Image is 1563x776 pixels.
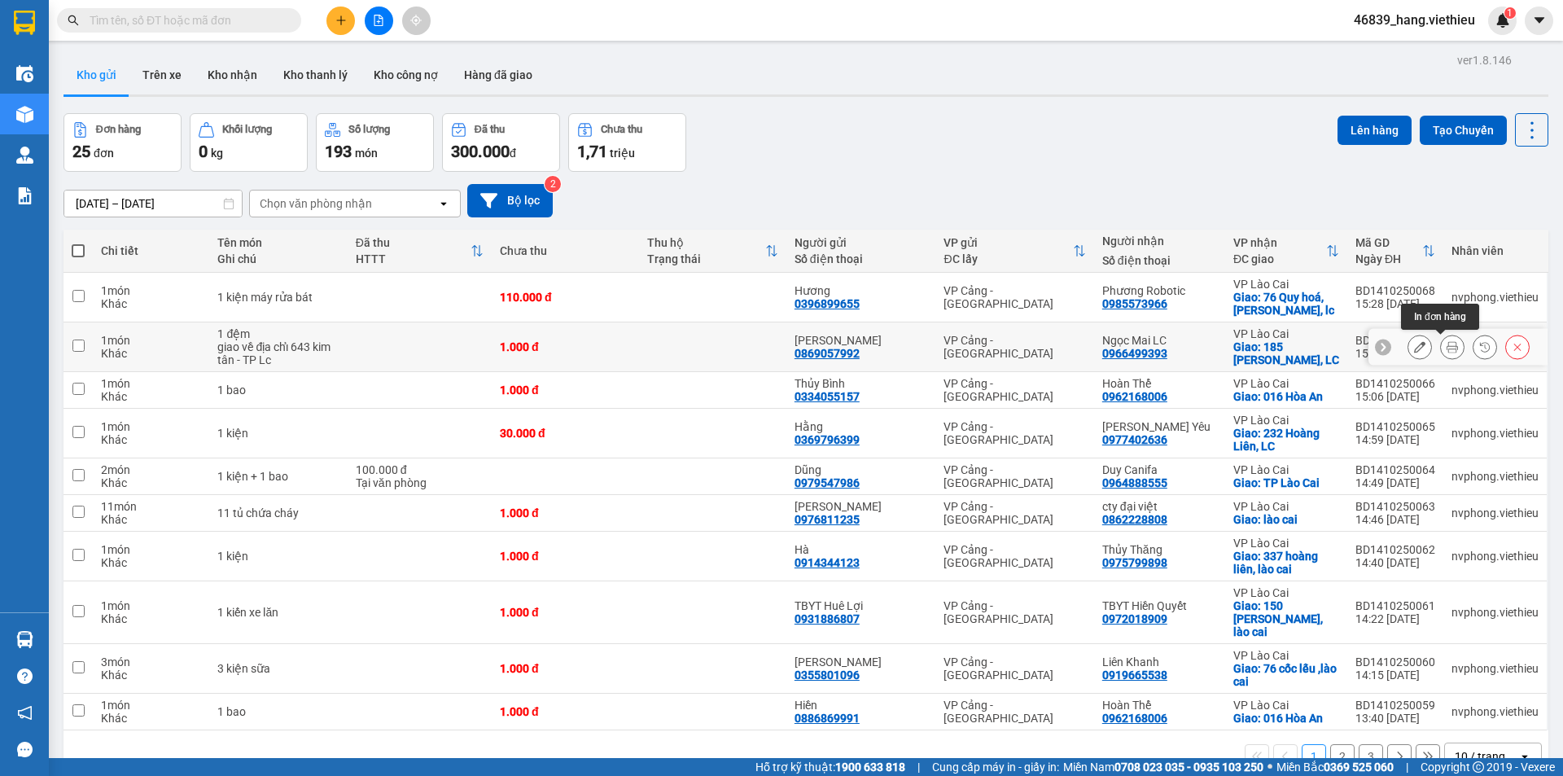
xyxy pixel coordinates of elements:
[101,377,201,390] div: 1 món
[795,513,860,526] div: 0976811235
[1233,427,1339,453] div: Giao: 232 Hoàng Liên, LC
[1102,390,1167,403] div: 0962168006
[795,347,860,360] div: 0869057992
[500,244,631,257] div: Chưa thu
[500,550,631,563] div: 1.000 đ
[1102,669,1167,682] div: 0919665538
[1102,284,1217,297] div: Phương Robotic
[101,476,201,489] div: Khác
[222,124,272,135] div: Khối lượng
[361,55,451,94] button: Kho công nợ
[365,7,393,35] button: file-add
[1451,506,1539,520] div: nvphong.viethieu
[500,606,631,619] div: 1.000 đ
[1451,470,1539,483] div: nvphong.viethieu
[437,197,450,210] svg: open
[1355,252,1422,265] div: Ngày ĐH
[1451,606,1539,619] div: nvphong.viethieu
[795,543,928,556] div: Hà
[270,55,361,94] button: Kho thanh lý
[1355,420,1435,433] div: BD1410250065
[1102,599,1217,612] div: TBYT Hiền Quyết
[1525,7,1553,35] button: caret-down
[1347,230,1443,273] th: Toggle SortBy
[577,142,607,161] span: 1,71
[101,433,201,446] div: Khác
[1233,278,1339,291] div: VP Lào Cai
[943,284,1085,310] div: VP Cảng - [GEOGRAPHIC_DATA]
[199,142,208,161] span: 0
[943,236,1072,249] div: VP gửi
[943,420,1085,446] div: VP Cảng - [GEOGRAPHIC_DATA]
[935,230,1093,273] th: Toggle SortBy
[1302,744,1326,769] button: 1
[1233,414,1339,427] div: VP Lào Cai
[217,550,339,563] div: 1 kiện
[1451,427,1539,440] div: nvphong.viethieu
[16,187,33,204] img: solution-icon
[17,742,33,757] span: message
[835,761,905,774] strong: 1900 633 818
[1451,705,1539,718] div: nvphong.viethieu
[94,147,114,160] span: đơn
[1355,556,1435,569] div: 14:40 [DATE]
[101,420,201,433] div: 1 món
[1225,230,1347,273] th: Toggle SortBy
[17,669,33,684] span: question-circle
[217,252,339,265] div: Ghi chú
[1532,13,1547,28] span: caret-down
[101,334,201,347] div: 1 món
[500,506,631,520] div: 1.000 đ
[217,506,339,520] div: 11 tủ chứa cháy
[500,427,631,440] div: 30.000 đ
[1457,51,1512,69] div: ver 1.8.146
[101,655,201,669] div: 3 món
[217,427,339,440] div: 1 kiện
[402,7,431,35] button: aim
[410,15,422,26] span: aim
[63,113,182,172] button: Đơn hàng25đơn
[1355,334,1435,347] div: BD1410250067
[545,176,561,192] sup: 2
[1233,599,1339,638] div: Giao: 150 kim tân, lào cai
[1406,758,1408,776] span: |
[1233,377,1339,390] div: VP Lào Cai
[1324,761,1394,774] strong: 0369 525 060
[500,291,631,304] div: 110.000 đ
[795,377,928,390] div: Thủy Bình
[943,334,1085,360] div: VP Cảng - [GEOGRAPHIC_DATA]
[1233,586,1339,599] div: VP Lào Cai
[1495,13,1510,28] img: icon-new-feature
[68,15,79,26] span: search
[217,291,339,304] div: 1 kiện máy rửa bát
[16,147,33,164] img: warehouse-icon
[1355,500,1435,513] div: BD1410250063
[90,11,282,29] input: Tìm tên, số ĐT hoặc mã đơn
[1504,7,1516,19] sup: 1
[1455,748,1505,765] div: 10 / trang
[1355,543,1435,556] div: BD1410250062
[356,476,484,489] div: Tại văn phòng
[1102,420,1217,433] div: Siêu Thị Bé Yêu
[1102,433,1167,446] div: 0977402636
[917,758,920,776] span: |
[795,297,860,310] div: 0396899655
[1114,761,1263,774] strong: 0708 023 035 - 0935 103 250
[348,124,390,135] div: Số lượng
[1276,758,1394,776] span: Miền Bắc
[1233,649,1339,662] div: VP Lào Cai
[1233,236,1326,249] div: VP nhận
[356,252,471,265] div: HTTT
[316,113,434,172] button: Số lượng193món
[1102,476,1167,489] div: 0964888555
[101,712,201,725] div: Khác
[72,142,90,161] span: 25
[1102,297,1167,310] div: 0985573966
[16,106,33,123] img: warehouse-icon
[1233,390,1339,403] div: Giao: 016 Hòa An
[1451,291,1539,304] div: nvphong.viethieu
[795,500,928,513] div: Chị Phương
[943,377,1085,403] div: VP Cảng - [GEOGRAPHIC_DATA]
[647,236,765,249] div: Thu hộ
[1102,500,1217,513] div: cty đại việt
